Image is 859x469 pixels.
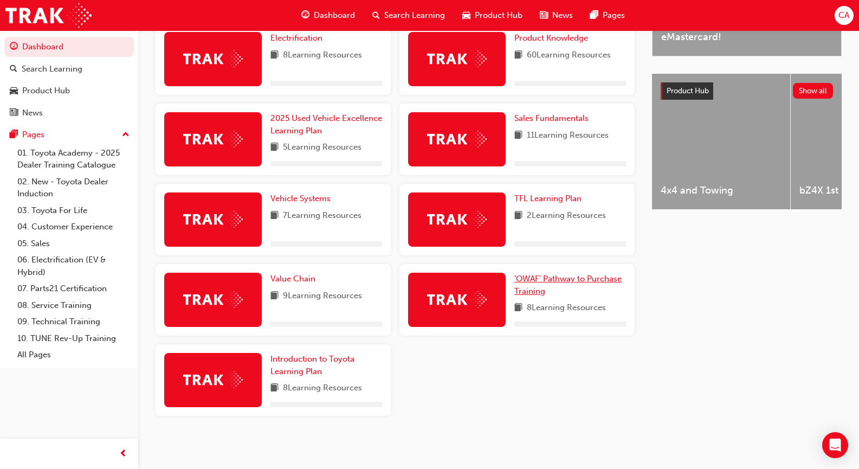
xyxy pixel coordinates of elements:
span: search-icon [10,65,17,74]
a: 4x4 and Towing [652,74,790,209]
a: 04. Customer Experience [13,219,134,235]
a: Value Chain [270,273,320,285]
div: Product Hub [22,85,70,97]
img: Trak [183,291,243,308]
span: book-icon [270,382,279,395]
span: Product Hub [475,9,522,22]
a: Product HubShow all [661,82,833,100]
a: 2025 Used Vehicle Excellence Learning Plan [270,112,382,137]
span: 9 Learning Resources [283,290,362,303]
a: 06. Electrification (EV & Hybrid) [13,252,134,280]
span: book-icon [270,209,279,223]
span: car-icon [10,86,18,96]
span: 7 Learning Resources [283,209,361,223]
span: up-icon [122,128,130,142]
div: Open Intercom Messenger [822,432,848,458]
span: car-icon [462,9,470,22]
img: Trak [183,211,243,228]
span: pages-icon [10,130,18,140]
a: 07. Parts21 Certification [13,280,134,297]
span: Value Chain [270,274,315,284]
span: 2025 Used Vehicle Excellence Learning Plan [270,113,382,136]
span: book-icon [270,49,279,62]
a: guage-iconDashboard [293,4,364,27]
button: Pages [4,125,134,145]
span: 4x4 and Towing [661,184,782,197]
span: 2 Learning Resources [527,209,606,223]
div: Pages [22,129,44,141]
a: TFL Learning Plan [514,192,586,205]
span: 8 Learning Resources [527,301,606,315]
span: Electrification [270,33,322,43]
a: Introduction to Toyota Learning Plan [270,353,382,377]
span: news-icon [10,108,18,118]
a: 10. TUNE Rev-Up Training [13,330,134,347]
button: CA [835,6,854,25]
span: Product Knowledge [514,33,588,43]
span: guage-icon [301,9,309,22]
span: 5 Learning Resources [283,141,361,155]
img: Trak [427,50,487,67]
span: Sales Fundamentals [514,113,589,123]
button: Show all [793,83,834,99]
span: 8 Learning Resources [283,382,362,395]
span: book-icon [270,290,279,303]
a: 02. New - Toyota Dealer Induction [13,174,134,202]
a: 05. Sales [13,235,134,252]
a: news-iconNews [531,4,582,27]
a: car-iconProduct Hub [454,4,531,27]
a: Dashboard [4,37,134,57]
span: 60 Learning Resources [527,49,611,62]
a: Vehicle Systems [270,192,335,205]
span: Product Hub [667,86,709,95]
img: Trak [183,131,243,147]
span: TFL Learning Plan [514,194,582,203]
a: pages-iconPages [582,4,634,27]
div: Search Learning [22,63,82,75]
span: book-icon [514,301,522,315]
img: Trak [427,211,487,228]
span: News [552,9,573,22]
a: Sales Fundamentals [514,112,593,125]
img: Trak [427,131,487,147]
a: 'OWAF' Pathway to Purchase Training [514,273,626,297]
a: Search Learning [4,59,134,79]
span: CA [838,9,849,22]
img: Trak [427,291,487,308]
img: Trak [5,3,92,28]
div: News [22,107,43,119]
img: Trak [183,50,243,67]
span: Dashboard [314,9,355,22]
img: Trak [183,371,243,388]
a: search-iconSearch Learning [364,4,454,27]
span: book-icon [514,49,522,62]
span: Vehicle Systems [270,194,331,203]
span: 'OWAF' Pathway to Purchase Training [514,274,622,296]
a: Electrification [270,32,327,44]
span: 8 Learning Resources [283,49,362,62]
span: news-icon [540,9,548,22]
a: 01. Toyota Academy - 2025 Dealer Training Catalogue [13,145,134,174]
span: Introduction to Toyota Learning Plan [270,354,354,376]
span: book-icon [514,209,522,223]
span: book-icon [514,129,522,143]
button: DashboardSearch LearningProduct HubNews [4,35,134,125]
a: All Pages [13,346,134,363]
a: News [4,103,134,123]
a: Product Hub [4,81,134,101]
span: search-icon [372,9,380,22]
a: 08. Service Training [13,297,134,314]
span: prev-icon [119,447,127,461]
a: 09. Technical Training [13,313,134,330]
a: 03. Toyota For Life [13,202,134,219]
span: Search Learning [384,9,445,22]
span: book-icon [270,141,279,155]
span: Pages [603,9,625,22]
span: pages-icon [590,9,598,22]
a: Product Knowledge [514,32,592,44]
span: guage-icon [10,42,18,52]
span: 11 Learning Resources [527,129,609,143]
